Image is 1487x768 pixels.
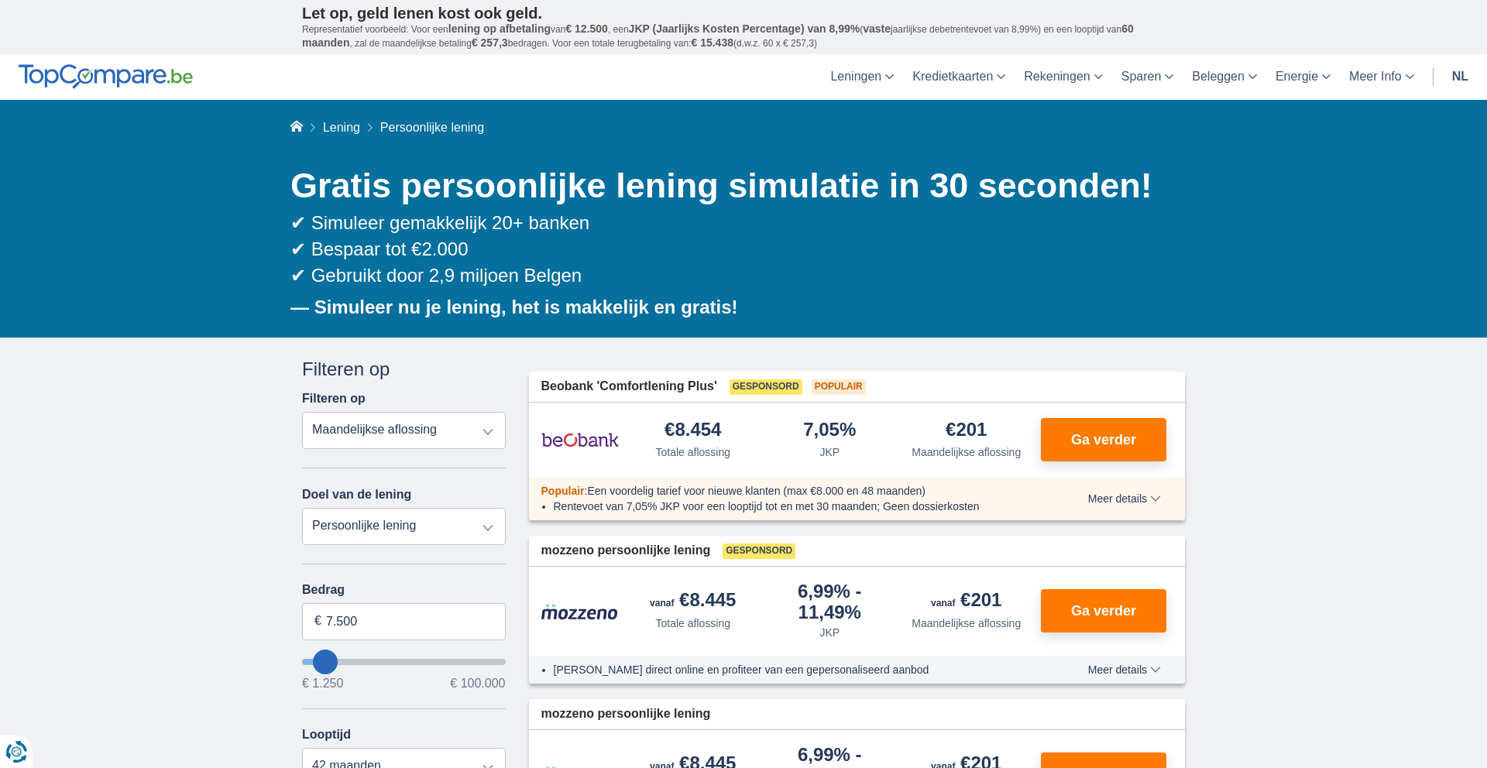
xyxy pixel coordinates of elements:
a: Meer Info [1340,54,1423,100]
div: €8.454 [665,420,721,441]
span: € 15.438 [691,36,733,49]
a: Rekeningen [1015,54,1111,100]
div: Totale aflossing [655,615,730,631]
span: € 12.500 [565,22,608,35]
span: € [314,612,321,630]
span: Meer details [1088,664,1161,675]
button: Ga verder [1041,418,1166,461]
span: Beobank 'Comfortlening Plus' [541,378,717,396]
div: 6,99% [768,582,892,622]
span: Ga verder [1071,433,1136,447]
label: Filteren op [302,392,366,406]
a: Lening [323,121,360,134]
span: Populair [541,485,585,497]
span: lening op afbetaling [448,22,551,35]
div: ✔ Simuleer gemakkelijk 20+ banken ✔ Bespaar tot €2.000 ✔ Gebruikt door 2,9 miljoen Belgen [290,210,1185,290]
span: Een voordelig tarief voor nieuwe klanten (max €8.000 en 48 maanden) [587,485,926,497]
button: Meer details [1077,663,1173,676]
span: Populair [812,379,866,395]
input: wantToBorrow [302,659,506,665]
span: Meer details [1088,493,1161,504]
div: 7,05% [803,420,856,441]
a: Sparen [1112,54,1183,100]
div: €8.445 [650,591,736,612]
a: Energie [1266,54,1340,100]
button: Meer details [1077,492,1173,505]
span: Persoonlijke lening [380,121,484,134]
li: [PERSON_NAME] direct online en profiteer van een gepersonaliseerd aanbod [554,662,1032,677]
label: Looptijd [302,728,351,742]
a: nl [1443,54,1478,100]
span: Ga verder [1071,604,1136,618]
span: mozzeno persoonlijke lening [541,705,711,723]
div: Maandelijkse aflossing [912,615,1021,631]
span: Gesponsord [723,543,795,559]
a: Home [290,121,303,134]
li: Rentevoet van 7,05% JKP voor een looptijd tot en met 30 maanden; Geen dossierkosten [554,499,1032,514]
span: € 1.250 [302,677,343,690]
b: — Simuleer nu je lening, het is makkelijk en gratis! [290,297,738,317]
img: product.pl.alt Beobank [541,420,619,459]
img: product.pl.alt Mozzeno [541,603,619,620]
span: mozzeno persoonlijke lening [541,542,711,560]
button: Ga verder [1041,589,1166,633]
a: Kredietkaarten [903,54,1015,100]
h1: Gratis persoonlijke lening simulatie in 30 seconden! [290,162,1185,210]
label: Bedrag [302,583,506,597]
div: Filteren op [302,356,506,382]
p: Representatief voorbeeld: Voor een van , een ( jaarlijkse debetrentevoet van 8,99%) en een loopti... [302,22,1185,50]
span: € 100.000 [450,677,505,690]
a: Leningen [821,54,903,100]
span: € 257,3 [472,36,508,49]
span: vaste [863,22,891,35]
a: Beleggen [1183,54,1266,100]
div: €201 [946,420,987,441]
img: TopCompare [19,64,193,89]
span: 60 maanden [302,22,1134,49]
div: : [529,483,1044,499]
div: JKP [819,625,840,640]
span: JKP (Jaarlijks Kosten Percentage) van 8,99% [629,22,860,35]
span: Gesponsord [730,379,802,395]
div: JKP [819,444,840,460]
div: Maandelijkse aflossing [912,444,1021,460]
p: Let op, geld lenen kost ook geld. [302,4,1185,22]
div: Totale aflossing [655,444,730,460]
div: €201 [931,591,1001,612]
label: Doel van de lening [302,488,411,502]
